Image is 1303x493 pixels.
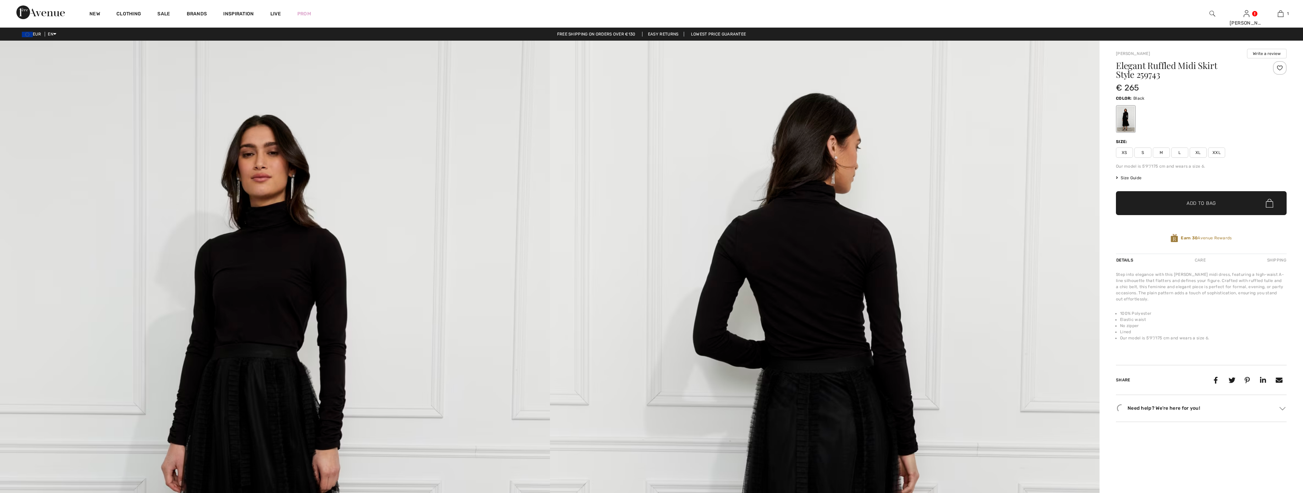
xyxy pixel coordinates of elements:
a: Clothing [116,11,141,18]
strong: Earn 30 [1181,236,1198,240]
a: Sign In [1244,10,1249,17]
span: L [1171,147,1188,158]
div: Step into elegance with this [PERSON_NAME] midi dress, featuring a high-waist A-line silhouette t... [1116,271,1287,302]
a: Brands [187,11,207,18]
li: Elastic waist [1120,316,1287,323]
a: Prom [297,10,311,17]
a: Lowest Price Guarantee [685,32,752,37]
span: XL [1190,147,1207,158]
img: Bag.svg [1266,199,1273,208]
span: Add to Bag [1187,200,1216,207]
img: Avenue Rewards [1171,234,1178,243]
a: New [89,11,100,18]
span: Black [1133,96,1145,101]
a: 1 [1264,10,1297,18]
span: EN [48,32,56,37]
span: EUR [22,32,44,37]
iframe: Opens a widget where you can chat to one of our agents [1260,442,1296,459]
img: My Bag [1278,10,1284,18]
button: Write a review [1247,49,1287,58]
img: 1ère Avenue [16,5,65,19]
span: XS [1116,147,1133,158]
a: Sale [157,11,170,18]
span: Inspiration [223,11,254,18]
img: search the website [1209,10,1215,18]
span: € 265 [1116,83,1139,93]
li: Our model is 5'9"/175 cm and wears a size 6. [1120,335,1287,341]
span: Avenue Rewards [1181,235,1232,241]
span: Color: [1116,96,1132,101]
button: Add to Bag [1116,191,1287,215]
img: Arrow2.svg [1279,407,1286,410]
div: Size: [1116,139,1129,145]
a: Free shipping on orders over €130 [552,32,641,37]
div: [PERSON_NAME] [1230,19,1263,27]
div: Our model is 5'9"/175 cm and wears a size 6. [1116,163,1287,169]
a: Easy Returns [642,32,684,37]
div: Shipping [1265,254,1287,266]
a: Live [270,10,281,17]
span: Share [1116,378,1130,382]
img: My Info [1244,10,1249,18]
li: No zipper [1120,323,1287,329]
span: M [1153,147,1170,158]
div: Details [1116,254,1135,266]
span: Size Guide [1116,175,1142,181]
li: 100% Polyester [1120,310,1287,316]
img: Euro [22,32,33,37]
span: 1 [1287,11,1289,17]
span: S [1134,147,1151,158]
span: XXL [1208,147,1225,158]
li: Lined [1120,329,1287,335]
div: Black [1117,106,1135,132]
h1: Elegant Ruffled Midi Skirt Style 259743 [1116,61,1258,79]
div: Care [1189,254,1212,266]
div: Need help? We're here for you! [1116,403,1287,413]
a: [PERSON_NAME] [1116,51,1150,56]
